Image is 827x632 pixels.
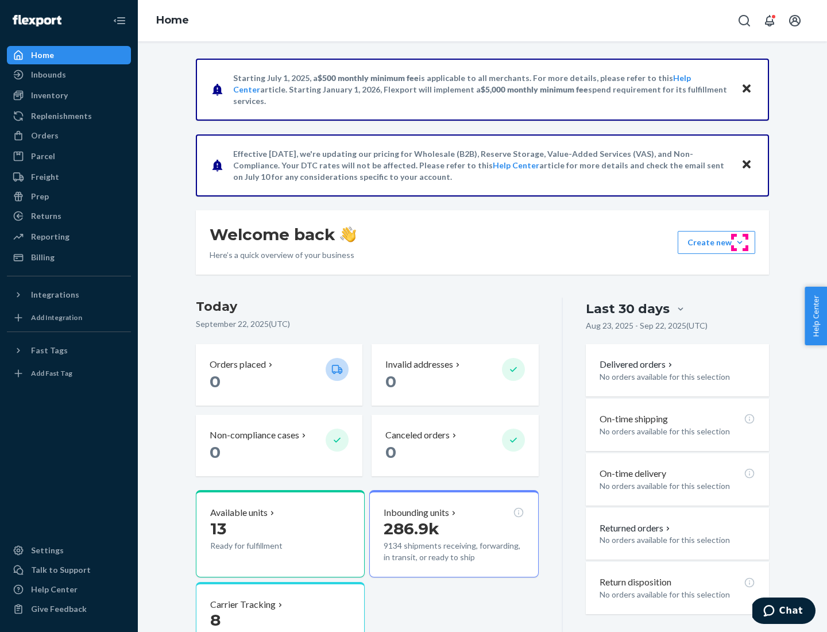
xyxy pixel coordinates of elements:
a: Billing [7,248,131,267]
h1: Welcome back [210,224,356,245]
a: Help Center [493,160,539,170]
div: Fast Tags [31,345,68,356]
div: Replenishments [31,110,92,122]
div: Reporting [31,231,69,242]
a: Settings [7,541,131,560]
span: 13 [210,519,226,538]
p: No orders available for this selection [600,589,755,600]
p: No orders available for this selection [600,480,755,492]
p: Available units [210,506,268,519]
p: Non-compliance cases [210,429,299,442]
a: Inventory [7,86,131,105]
p: Here’s a quick overview of your business [210,249,356,261]
button: Close [739,81,754,98]
a: Help Center [7,580,131,599]
button: Integrations [7,286,131,304]
p: Inbounding units [384,506,449,519]
div: Help Center [31,584,78,595]
button: Inbounding units286.9k9134 shipments receiving, forwarding, in transit, or ready to ship [369,490,538,577]
span: 286.9k [384,519,439,538]
div: Integrations [31,289,79,300]
div: Add Integration [31,313,82,322]
a: Orders [7,126,131,145]
span: 8 [210,610,221,630]
img: hand-wave emoji [340,226,356,242]
span: $5,000 monthly minimum fee [481,84,588,94]
button: Create new [678,231,755,254]
button: Canceled orders 0 [372,415,538,476]
p: 9134 shipments receiving, forwarding, in transit, or ready to ship [384,540,524,563]
span: 0 [385,442,396,462]
a: Inbounds [7,65,131,84]
p: On-time delivery [600,467,666,480]
button: Help Center [805,287,827,345]
a: Prep [7,187,131,206]
a: Returns [7,207,131,225]
span: $500 monthly minimum fee [318,73,419,83]
div: Talk to Support [31,564,91,576]
button: Open notifications [758,9,781,32]
span: 0 [210,372,221,391]
div: Billing [31,252,55,263]
div: Home [31,49,54,61]
img: Flexport logo [13,15,61,26]
button: Close [739,157,754,174]
p: Ready for fulfillment [210,540,316,552]
p: No orders available for this selection [600,426,755,437]
button: Fast Tags [7,341,131,360]
iframe: Opens a widget where you can chat to one of our agents [752,598,816,626]
p: On-time shipping [600,413,668,426]
a: Add Fast Tag [7,364,131,383]
button: Delivered orders [600,358,675,371]
div: Last 30 days [586,300,670,318]
div: Inbounds [31,69,66,80]
p: Return disposition [600,576,671,589]
div: Parcel [31,151,55,162]
div: Settings [31,545,64,556]
div: Inventory [31,90,68,101]
span: 0 [210,442,221,462]
p: Carrier Tracking [210,598,276,611]
button: Give Feedback [7,600,131,618]
div: Prep [31,191,49,202]
button: Talk to Support [7,561,131,579]
p: September 22, 2025 ( UTC ) [196,318,539,330]
div: Give Feedback [31,603,87,615]
button: Close Navigation [108,9,131,32]
button: Open Search Box [733,9,756,32]
p: Effective [DATE], we're updating our pricing for Wholesale (B2B), Reserve Storage, Value-Added Se... [233,148,730,183]
ol: breadcrumbs [147,4,198,37]
button: Non-compliance cases 0 [196,415,362,476]
a: Freight [7,168,131,186]
button: Available units13Ready for fulfillment [196,490,365,577]
a: Home [156,14,189,26]
a: Add Integration [7,309,131,327]
p: Invalid addresses [385,358,453,371]
a: Reporting [7,228,131,246]
button: Invalid addresses 0 [372,344,538,406]
p: Starting July 1, 2025, a is applicable to all merchants. For more details, please refer to this a... [233,72,730,107]
div: Freight [31,171,59,183]
h3: Today [196,298,539,316]
p: Canceled orders [385,429,450,442]
button: Open account menu [783,9,806,32]
p: No orders available for this selection [600,534,755,546]
div: Add Fast Tag [31,368,72,378]
button: Orders placed 0 [196,344,362,406]
button: Returned orders [600,522,673,535]
p: Orders placed [210,358,266,371]
a: Home [7,46,131,64]
a: Replenishments [7,107,131,125]
div: Returns [31,210,61,222]
p: No orders available for this selection [600,371,755,383]
div: Orders [31,130,59,141]
a: Parcel [7,147,131,165]
span: 0 [385,372,396,391]
p: Aug 23, 2025 - Sep 22, 2025 ( UTC ) [586,320,708,332]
